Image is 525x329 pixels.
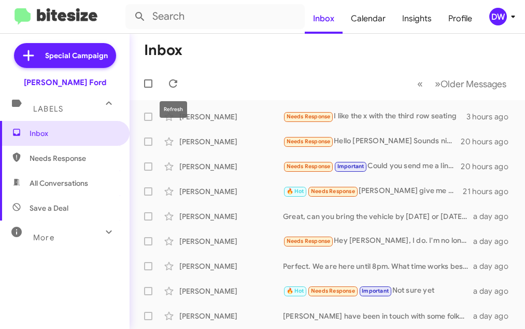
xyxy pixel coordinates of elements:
[287,188,304,195] span: 🔥 Hot
[24,77,106,88] div: [PERSON_NAME] Ford
[160,101,187,118] div: Refresh
[417,77,423,90] span: «
[283,185,463,197] div: [PERSON_NAME] give me moment I'm waiting for the family be patient my man well be there before yo...
[179,286,283,296] div: [PERSON_NAME]
[311,188,355,195] span: Needs Response
[283,285,473,297] div: Not sure yet
[179,186,283,197] div: [PERSON_NAME]
[14,43,116,68] a: Special Campaign
[283,111,466,122] div: I like the x with the third row seating
[30,178,88,188] span: All Conversations
[463,186,517,197] div: 21 hours ago
[179,236,283,246] div: [PERSON_NAME]
[394,4,440,34] a: Insights
[30,153,118,163] span: Needs Response
[473,261,517,271] div: a day ago
[287,287,304,294] span: 🔥 Hot
[179,112,283,122] div: [PERSON_NAME]
[489,8,507,25] div: DW
[337,163,364,170] span: Important
[311,287,355,294] span: Needs Response
[461,136,517,147] div: 20 hours ago
[461,161,517,172] div: 20 hours ago
[33,233,54,242] span: More
[441,78,506,90] span: Older Messages
[30,203,68,213] span: Save a Deal
[287,138,331,145] span: Needs Response
[412,73,513,94] nav: Page navigation example
[125,4,305,29] input: Search
[362,287,389,294] span: Important
[144,42,182,59] h1: Inbox
[179,161,283,172] div: [PERSON_NAME]
[429,73,513,94] button: Next
[473,286,517,296] div: a day ago
[179,311,283,321] div: [PERSON_NAME]
[283,135,461,147] div: Hello [PERSON_NAME] Sounds nice, how much is enough? [PERSON_NAME] offered me 19,200
[283,211,473,222] div: Great, can you bring the vehicle by [DATE] or [DATE] for an appraisal to get you the most money a...
[473,236,517,246] div: a day ago
[343,4,394,34] a: Calendar
[480,8,514,25] button: DW
[473,211,517,222] div: a day ago
[179,136,283,147] div: [PERSON_NAME]
[305,4,343,34] a: Inbox
[283,160,461,172] div: Could you send me a link? I'd like to make sure yall have what I want before I come in.
[411,73,429,94] button: Previous
[179,261,283,271] div: [PERSON_NAME]
[33,104,63,114] span: Labels
[287,163,331,170] span: Needs Response
[30,128,118,139] span: Inbox
[473,311,517,321] div: a day ago
[283,235,473,247] div: Hey [PERSON_NAME], I do. I'm no longer in a position to trade in and have a car payment. So I'll ...
[287,113,331,120] span: Needs Response
[466,112,517,122] div: 3 hours ago
[435,77,441,90] span: »
[45,50,108,61] span: Special Campaign
[179,211,283,222] div: [PERSON_NAME]
[283,311,473,321] div: [PERSON_NAME] have been in touch with some folks there I have so many fusions in the air We buy t...
[287,238,331,244] span: Needs Response
[440,4,480,34] a: Profile
[283,261,473,271] div: Perfect. We are here until 8pm. What time works best for you?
